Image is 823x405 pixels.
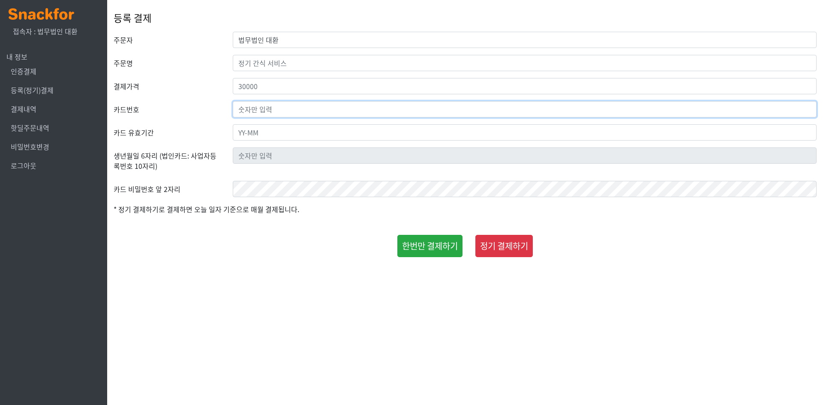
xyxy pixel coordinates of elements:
button: 한번만 결제하기 [397,235,463,257]
a: 핫딜주문내역 [11,123,49,133]
input: YY-MM [233,124,817,141]
label: 주문명 [107,55,226,71]
img: logo.png [9,8,74,20]
input: 숫자만 입력 [233,147,817,164]
span: 내 정보 [6,51,27,62]
label: 생년월일 6자리 (법인카드: 사업자등록번호 10자리) [107,147,226,174]
input: 30000 [233,78,817,94]
label: 주문자 [107,32,226,48]
label: 카드 비밀번호 앞 2자리 [107,181,226,197]
button: 정기 결제하기 [475,235,533,257]
span: * 정기 결제하기로 결제하면 오늘 일자 기준으로 매월 결제됩니다. [114,204,299,214]
input: 숫자만 입력 [233,101,817,117]
label: 카드 유효기간 [107,124,226,141]
label: 결제가격 [107,78,226,94]
div: 등록 결제 [114,4,817,32]
a: 인증결제 [11,66,36,76]
label: 카드번호 [107,101,226,117]
input: 정기 간식 서비스 [233,55,817,71]
a: 등록(정기)결제 [11,85,54,95]
a: 비밀번호변경 [11,141,49,152]
a: 로그아웃 [11,160,36,171]
a: 결제내역 [11,104,36,114]
span: 접속자 : 법무법인 대환 [13,26,78,36]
